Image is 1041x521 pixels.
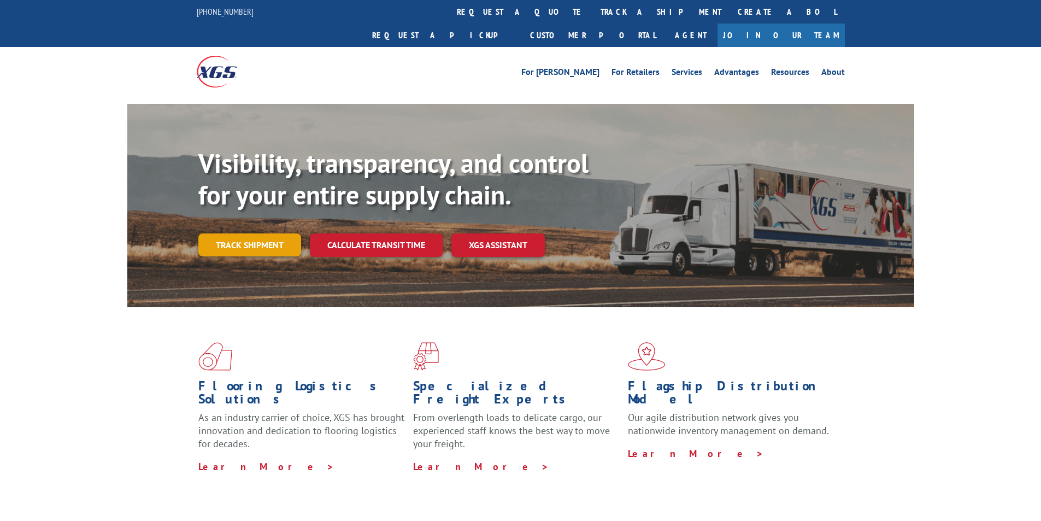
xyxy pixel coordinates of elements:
a: Advantages [714,68,759,80]
img: xgs-icon-total-supply-chain-intelligence-red [198,342,232,371]
a: XGS ASSISTANT [451,233,545,257]
span: As an industry carrier of choice, XGS has brought innovation and dedication to flooring logistics... [198,411,404,450]
a: Join Our Team [717,24,845,47]
a: Services [672,68,702,80]
a: Request a pickup [364,24,522,47]
h1: Flooring Logistics Solutions [198,379,405,411]
a: About [821,68,845,80]
a: [PHONE_NUMBER] [197,6,254,17]
b: Visibility, transparency, and control for your entire supply chain. [198,146,589,212]
a: Agent [664,24,717,47]
a: Resources [771,68,809,80]
img: xgs-icon-flagship-distribution-model-red [628,342,666,371]
a: Learn More > [413,460,549,473]
a: For [PERSON_NAME] [521,68,599,80]
a: For Retailers [611,68,660,80]
a: Customer Portal [522,24,664,47]
a: Learn More > [628,447,764,460]
a: Track shipment [198,233,301,256]
span: Our agile distribution network gives you nationwide inventory management on demand. [628,411,829,437]
img: xgs-icon-focused-on-flooring-red [413,342,439,371]
h1: Specialized Freight Experts [413,379,620,411]
a: Learn More > [198,460,334,473]
h1: Flagship Distribution Model [628,379,834,411]
p: From overlength loads to delicate cargo, our experienced staff knows the best way to move your fr... [413,411,620,460]
a: Calculate transit time [310,233,443,257]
